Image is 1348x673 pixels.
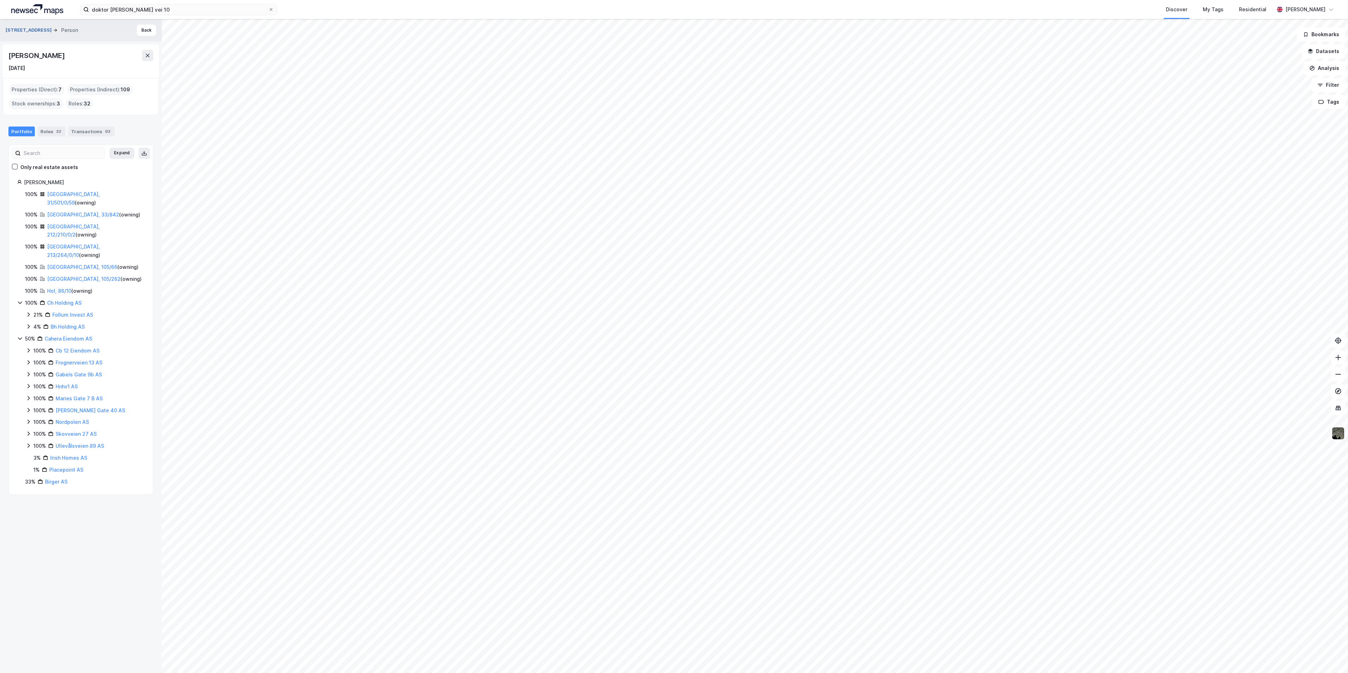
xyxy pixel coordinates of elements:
div: 33% [25,478,36,486]
div: 100% [33,370,46,379]
div: Only real estate assets [20,163,78,172]
div: 100% [33,394,46,403]
div: 93 [104,128,112,135]
button: Expand [109,148,134,159]
div: Portfolio [8,127,35,136]
a: Hol, 86/10 [47,288,71,294]
iframe: Chat Widget [1313,639,1348,673]
div: 100% [25,222,38,231]
div: 100% [33,442,46,450]
div: Properties (Direct) : [9,84,64,95]
a: Nordpolen AS [56,419,89,425]
span: 7 [58,85,62,94]
a: Bh Holding AS [51,324,85,330]
div: 50% [25,335,35,343]
div: 100% [25,299,38,307]
span: 3 [57,99,60,108]
a: Hnhv1 AS [56,383,78,389]
img: logo.a4113a55bc3d86da70a041830d287a7e.svg [11,4,63,15]
input: Search [21,148,105,158]
a: Cahera Eiendom AS [45,336,92,342]
div: ( owning ) [47,275,142,283]
div: Person [61,26,78,34]
div: [PERSON_NAME] [1285,5,1325,14]
div: 100% [25,211,38,219]
a: Gabels Gate 9b AS [56,371,102,377]
button: Analysis [1303,61,1345,75]
div: Properties (Indirect) : [67,84,133,95]
a: Follum Invest AS [52,312,93,318]
div: 21% [33,311,43,319]
div: 100% [33,347,46,355]
div: ( owning ) [47,190,145,207]
button: Filter [1311,78,1345,92]
a: Ullevålsveien 89 AS [56,443,104,449]
div: 100% [33,430,46,438]
a: Maries Gate 7 B AS [56,395,103,401]
div: 100% [25,287,38,295]
a: Cb 12 Eiendom AS [56,348,100,354]
a: Frognerveien 13 AS [56,360,102,365]
a: [GEOGRAPHIC_DATA], 212/210/0/2 [47,224,100,238]
div: 100% [25,242,38,251]
button: [STREET_ADDRESS] [6,27,53,34]
div: [DATE] [8,64,25,72]
div: Discover [1166,5,1187,14]
button: Back [137,25,156,36]
div: Stock ownerships : [9,98,63,109]
div: 100% [33,358,46,367]
span: 32 [84,99,90,108]
div: 100% [33,406,46,415]
div: ( owning ) [47,242,145,259]
a: [GEOGRAPHIC_DATA], 31/501/0/59 [47,191,100,206]
a: [GEOGRAPHIC_DATA], 33/842 [47,212,119,218]
div: 3% [33,454,41,462]
div: 32 [55,128,63,135]
img: 9k= [1331,427,1345,440]
div: ( owning ) [47,263,139,271]
input: Search by address, cadastre, landlords, tenants or people [89,4,268,15]
a: [PERSON_NAME] Gate 40 AS [56,407,125,413]
div: 4% [33,323,41,331]
div: 100% [25,263,38,271]
a: [GEOGRAPHIC_DATA], 213/264/0/10 [47,244,100,258]
div: 100% [25,275,38,283]
div: Roles : [66,98,93,109]
div: 100% [33,418,46,426]
div: 1% [33,466,40,474]
div: ( owning ) [47,211,140,219]
span: 109 [121,85,130,94]
div: [PERSON_NAME] [24,178,145,187]
div: ( owning ) [47,222,145,239]
div: 100% [25,190,38,199]
a: Birger AS [45,479,68,485]
div: Roles [38,127,65,136]
a: Irish Homes AS [50,455,87,461]
a: Placepoint AS [49,467,83,473]
button: Tags [1312,95,1345,109]
div: Transactions [68,127,115,136]
div: Residential [1239,5,1266,14]
div: 100% [33,382,46,391]
button: Datasets [1302,44,1345,58]
a: Skovveien 27 AS [56,431,97,437]
div: My Tags [1203,5,1224,14]
div: ( owning ) [47,287,92,295]
a: [GEOGRAPHIC_DATA], 105/66 [47,264,117,270]
div: [PERSON_NAME] [8,50,66,61]
button: Bookmarks [1297,27,1345,41]
a: Ch Holding AS [47,300,82,306]
a: [GEOGRAPHIC_DATA], 105/262 [47,276,121,282]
